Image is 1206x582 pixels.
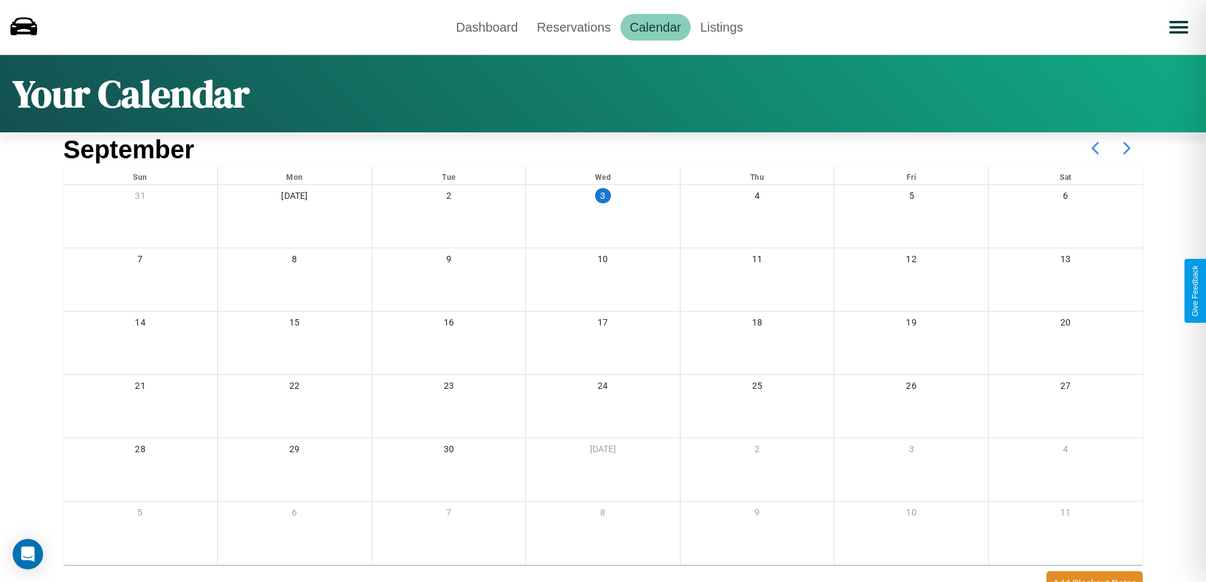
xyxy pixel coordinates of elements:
div: 10 [834,502,988,528]
div: 7 [63,248,217,274]
div: 4 [989,438,1143,464]
div: 9 [681,502,834,528]
div: 22 [218,375,372,401]
div: 21 [63,375,217,401]
div: 8 [526,502,680,528]
div: Fri [834,167,988,184]
div: 5 [63,502,217,528]
div: 20 [989,312,1143,338]
a: Calendar [620,14,691,41]
div: Sat [989,167,1143,184]
div: 16 [372,312,526,338]
div: 12 [834,248,988,274]
div: Give Feedback [1191,265,1200,317]
h2: September [63,136,194,164]
div: Sun [63,167,217,184]
a: Reservations [527,14,620,41]
div: 15 [218,312,372,338]
div: 2 [681,438,834,464]
div: Wed [526,167,680,184]
div: 11 [989,502,1143,528]
div: 7 [372,502,526,528]
div: 3 [595,188,610,203]
div: 11 [681,248,834,274]
div: 19 [834,312,988,338]
div: Thu [681,167,834,184]
div: Tue [372,167,526,184]
div: 5 [834,185,988,211]
div: 18 [681,312,834,338]
div: [DATE] [218,185,372,211]
div: 27 [989,375,1143,401]
div: 30 [372,438,526,464]
div: [DATE] [526,438,680,464]
div: 4 [681,185,834,211]
div: 14 [63,312,217,338]
a: Listings [691,14,753,41]
div: Open Intercom Messenger [13,539,43,569]
div: 6 [218,502,372,528]
div: 10 [526,248,680,274]
h1: Your Calendar [13,68,249,120]
div: 28 [63,438,217,464]
div: 23 [372,375,526,401]
div: 13 [989,248,1143,274]
div: 26 [834,375,988,401]
div: 2 [372,185,526,211]
div: 9 [372,248,526,274]
div: 29 [218,438,372,464]
div: 25 [681,375,834,401]
div: 24 [526,375,680,401]
a: Dashboard [446,14,527,41]
div: Mon [218,167,372,184]
div: 8 [218,248,372,274]
div: 17 [526,312,680,338]
div: 6 [989,185,1143,211]
div: 3 [834,438,988,464]
div: 31 [63,185,217,211]
button: Open menu [1161,9,1197,45]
